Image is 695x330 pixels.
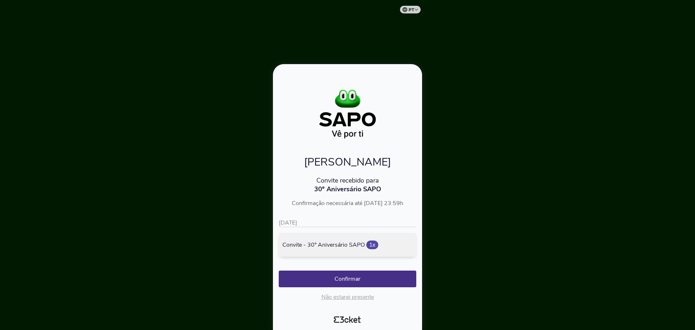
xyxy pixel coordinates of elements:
span: Confirmação necessária até [DATE] 23:59h [292,199,403,207]
span: Convite - 30º Aniversário SAPO [282,241,365,249]
p: 30º Aniversário SAPO [279,185,416,193]
p: Convite recebido para [279,176,416,185]
span: 1x [366,241,378,249]
p: [PERSON_NAME] [279,155,416,170]
button: Confirmar [279,271,416,287]
p: [DATE] [279,219,416,227]
p: Não estarei presente [279,293,416,301]
img: ba2d631dddca4bf4a7f17f952167b283.webp [299,87,396,141]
